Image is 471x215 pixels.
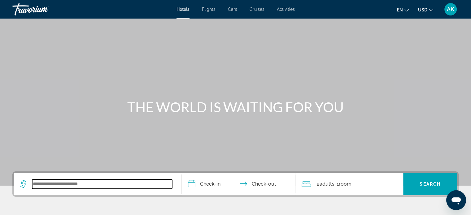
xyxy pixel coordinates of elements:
div: Search widget [14,173,457,195]
button: Change currency [418,5,433,14]
a: Cruises [250,7,264,12]
a: Activities [277,7,295,12]
a: Hotels [177,7,190,12]
span: Adults [319,181,334,187]
span: AK [447,6,454,12]
span: Room [338,181,351,187]
a: Travorium [12,1,74,17]
button: Change language [397,5,409,14]
button: User Menu [443,3,459,16]
span: 2 [316,180,334,188]
button: Check in and out dates [182,173,296,195]
h1: THE WORLD IS WAITING FOR YOU [120,99,352,115]
span: USD [418,7,427,12]
span: Search [420,182,441,187]
button: Search [403,173,457,195]
a: Flights [202,7,216,12]
span: , 1 [334,180,351,188]
span: en [397,7,403,12]
iframe: Кнопка запуска окна обмена сообщениями [446,190,466,210]
button: Travelers: 2 adults, 0 children [295,173,403,195]
a: Cars [228,7,237,12]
